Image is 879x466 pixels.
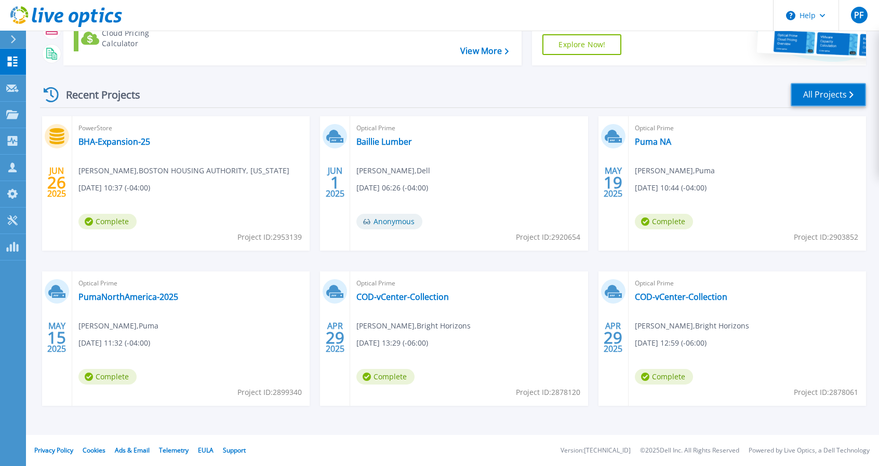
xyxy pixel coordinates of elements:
[356,369,415,385] span: Complete
[78,369,137,385] span: Complete
[356,165,430,176] span: [PERSON_NAME] , Dell
[854,11,863,19] span: PF
[198,446,214,455] a: EULA
[635,182,707,194] span: [DATE] 10:44 (-04:00)
[635,369,693,385] span: Complete
[326,333,344,342] span: 29
[78,292,178,302] a: PumaNorthAmerica-2025
[635,337,707,349] span: [DATE] 12:59 (-06:00)
[356,278,581,289] span: Optical Prime
[356,337,428,349] span: [DATE] 13:29 (-06:00)
[635,320,749,332] span: [PERSON_NAME] , Bright Horizons
[794,231,858,243] span: Project ID: 2903852
[635,165,715,176] span: [PERSON_NAME] , Puma
[640,447,739,454] li: © 2025 Dell Inc. All Rights Reserved
[34,446,73,455] a: Privacy Policy
[223,446,246,455] a: Support
[542,34,621,55] a: Explore Now!
[102,28,185,49] div: Cloud Pricing Calculator
[47,178,66,187] span: 26
[561,447,631,454] li: Version: [TECHNICAL_ID]
[78,165,289,176] span: [PERSON_NAME] , BOSTON HOUSING AUTHORITY, [US_STATE]
[159,446,189,455] a: Telemetry
[635,122,860,134] span: Optical Prime
[749,447,870,454] li: Powered by Live Optics, a Dell Technology
[115,446,150,455] a: Ads & Email
[356,320,471,332] span: [PERSON_NAME] , Bright Horizons
[604,333,622,342] span: 29
[78,337,150,349] span: [DATE] 11:32 (-04:00)
[78,122,303,134] span: PowerStore
[516,387,580,398] span: Project ID: 2878120
[78,136,150,147] a: BHA-Expansion-25
[604,178,622,187] span: 19
[47,163,66,201] div: JUN 2025
[78,182,150,194] span: [DATE] 10:37 (-04:00)
[635,278,860,289] span: Optical Prime
[237,231,302,243] span: Project ID: 2953139
[356,122,581,134] span: Optical Prime
[603,163,623,201] div: MAY 2025
[635,292,727,302] a: COD-vCenter-Collection
[330,178,340,187] span: 1
[635,136,671,147] a: Puma NA
[791,83,866,106] a: All Projects
[78,214,137,229] span: Complete
[78,278,303,289] span: Optical Prime
[47,333,66,342] span: 15
[356,214,422,229] span: Anonymous
[83,446,105,455] a: Cookies
[40,82,154,107] div: Recent Projects
[603,319,623,357] div: APR 2025
[356,182,428,194] span: [DATE] 06:26 (-04:00)
[460,46,509,56] a: View More
[325,163,345,201] div: JUN 2025
[356,292,449,302] a: COD-vCenter-Collection
[356,136,412,147] a: Baillie Lumber
[325,319,345,357] div: APR 2025
[237,387,302,398] span: Project ID: 2899340
[74,25,190,51] a: Cloud Pricing Calculator
[516,231,580,243] span: Project ID: 2920654
[794,387,858,398] span: Project ID: 2878061
[635,214,693,229] span: Complete
[47,319,66,357] div: MAY 2025
[78,320,158,332] span: [PERSON_NAME] , Puma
